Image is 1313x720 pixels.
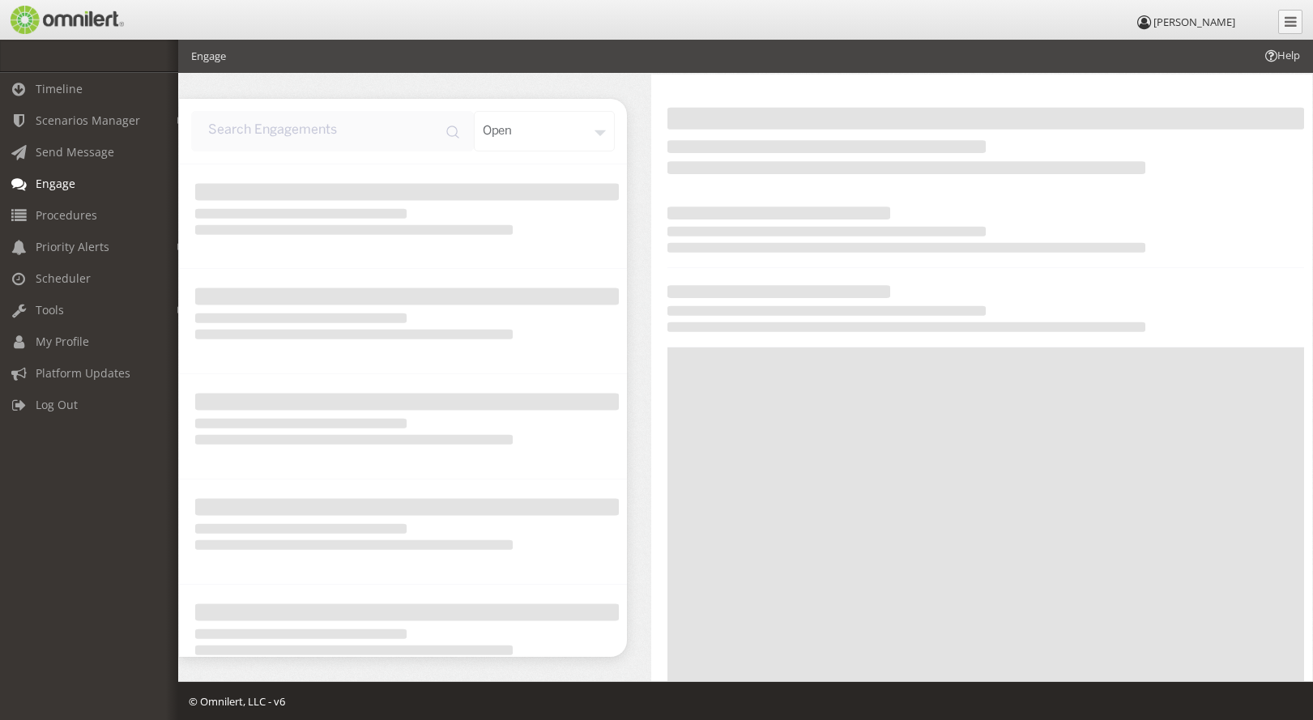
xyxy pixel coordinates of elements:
[36,144,114,160] span: Send Message
[8,6,124,34] img: Omnilert
[1263,48,1300,63] span: Help
[36,176,75,191] span: Engage
[36,239,109,254] span: Priority Alerts
[189,694,285,709] span: © Omnilert, LLC - v6
[36,81,83,96] span: Timeline
[474,111,615,151] div: open
[36,271,91,286] span: Scheduler
[36,397,78,412] span: Log Out
[36,207,97,223] span: Procedures
[1278,10,1302,34] a: Collapse Menu
[36,334,89,349] span: My Profile
[191,49,226,64] li: Engage
[36,302,64,317] span: Tools
[36,365,130,381] span: Platform Updates
[36,113,140,128] span: Scenarios Manager
[191,111,474,151] input: input
[1153,15,1235,29] span: [PERSON_NAME]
